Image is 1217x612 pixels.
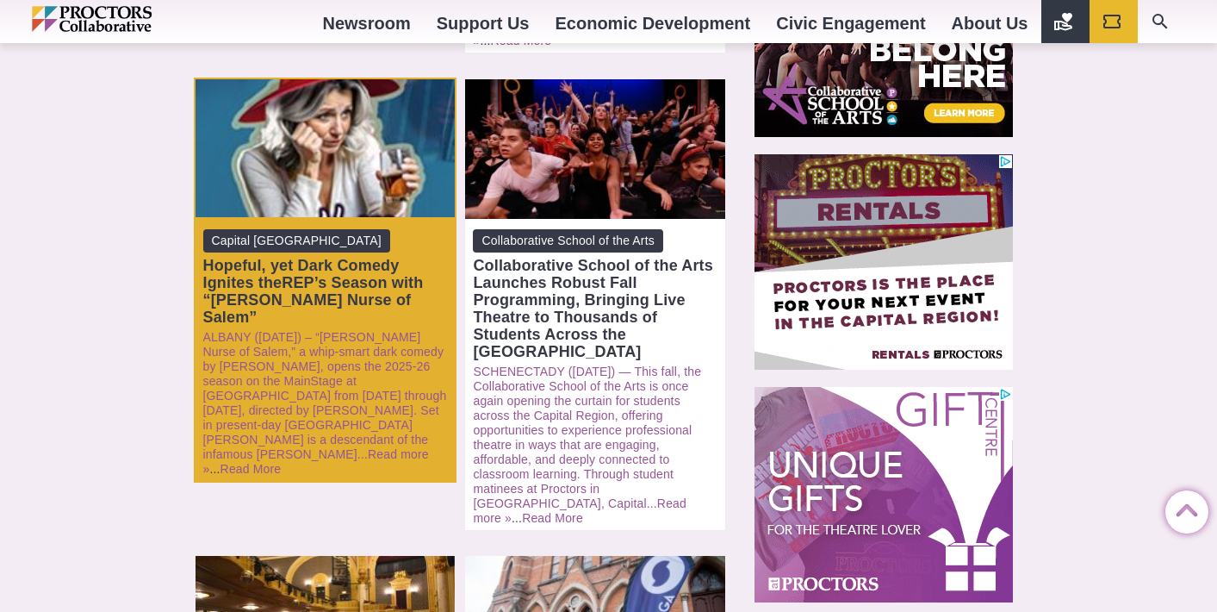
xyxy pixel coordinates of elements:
[203,229,448,326] a: Capital [GEOGRAPHIC_DATA] Hopeful, yet Dark Comedy Ignites theREP’s Season with “[PERSON_NAME] Nu...
[203,330,448,477] p: ...
[203,330,447,461] a: ALBANY ([DATE]) – “[PERSON_NAME] Nurse of Salem,” a whip-smart dark comedy by [PERSON_NAME], open...
[522,511,583,525] a: Read More
[473,496,686,525] a: Read more »
[473,365,717,526] p: ...
[220,462,282,476] a: Read More
[473,229,662,253] span: Collaborative School of the Arts
[1165,491,1200,526] a: Back to Top
[203,447,429,476] a: Read more »
[203,257,448,326] div: Hopeful, yet Dark Comedy Ignites theREP’s Season with “[PERSON_NAME] Nurse of Salem”
[473,257,717,360] div: Collaborative School of the Arts Launches Robust Fall Programming, Bringing Live Theatre to Thous...
[754,154,1013,370] iframe: Advertisement
[473,229,717,360] a: Collaborative School of the Arts Collaborative School of the Arts Launches Robust Fall Programmin...
[754,387,1013,603] iframe: Advertisement
[203,229,390,253] span: Capital [GEOGRAPHIC_DATA]
[473,365,701,510] a: SCHENECTADY ([DATE]) — This fall, the Collaborative School of the Arts is once again opening the ...
[32,6,226,32] img: Proctors logo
